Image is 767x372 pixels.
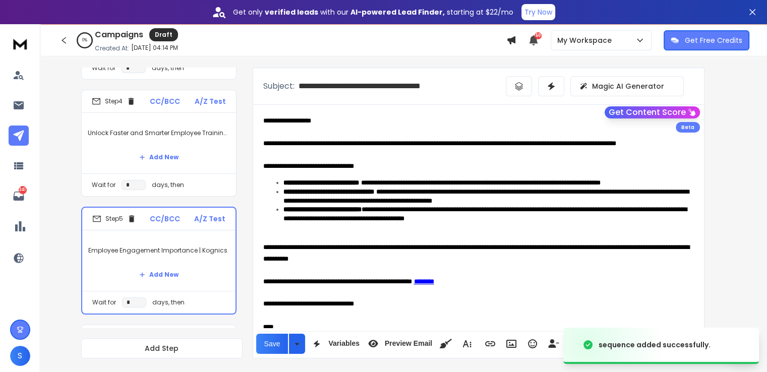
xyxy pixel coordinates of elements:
button: Try Now [521,4,555,20]
button: S [10,346,30,366]
p: days, then [152,298,185,306]
div: Draft [149,28,178,41]
p: 0 % [82,37,87,43]
span: Preview Email [383,339,434,348]
button: Magic AI Generator [570,76,684,96]
p: CC/BCC [150,214,180,224]
div: Beta [676,122,700,133]
img: logo [10,34,30,53]
button: Get Content Score [605,106,700,118]
p: Wait for [92,64,115,72]
button: Insert Link (Ctrl+K) [481,334,500,354]
button: Variables [307,334,362,354]
li: Step5CC/BCCA/Z TestEmployee Engagement Importance | KognicsAdd NewWait fordays, then [81,207,237,315]
p: My Workspace [557,35,616,45]
div: Step 4 [92,97,136,106]
button: More Text [457,334,477,354]
p: Get Free Credits [685,35,742,45]
button: Add New [131,147,187,167]
p: days, then [152,64,184,72]
button: Add New [131,265,187,285]
li: Step4CC/BCCA/Z TestUnlock Faster and Smarter Employee Training | KognicsAdd NewWait fordays, then [81,90,237,197]
button: Save [256,334,288,354]
button: Add Step [81,338,243,358]
p: Try Now [524,7,552,17]
p: [DATE] 04:14 PM [131,44,178,52]
p: Get only with our starting at $22/mo [233,7,513,17]
button: Clean HTML [436,334,455,354]
p: days, then [152,181,184,189]
span: 50 [535,32,542,39]
p: A/Z Test [194,214,225,224]
button: Preview Email [364,334,434,354]
div: sequence added successfully. [599,340,711,350]
p: Wait for [92,298,116,306]
h1: Campaigns [95,29,143,41]
button: Insert Image (Ctrl+P) [502,334,521,354]
p: Wait for [92,181,115,189]
strong: AI-powered Lead Finder, [350,7,445,17]
button: Emoticons [523,334,542,354]
p: Created At: [95,44,129,52]
button: Get Free Credits [664,30,749,50]
p: Subject: [263,80,294,92]
p: Employee Engagement Importance | Kognics [88,236,229,265]
a: 341 [9,186,29,206]
p: 341 [19,186,27,194]
button: Insert Unsubscribe Link [544,334,563,354]
p: Unlock Faster and Smarter Employee Training | Kognics [88,119,230,147]
div: Step 5 [92,214,136,223]
span: Variables [326,339,362,348]
p: A/Z Test [195,96,226,106]
p: CC/BCC [150,96,180,106]
p: Magic AI Generator [592,81,664,91]
strong: verified leads [265,7,318,17]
